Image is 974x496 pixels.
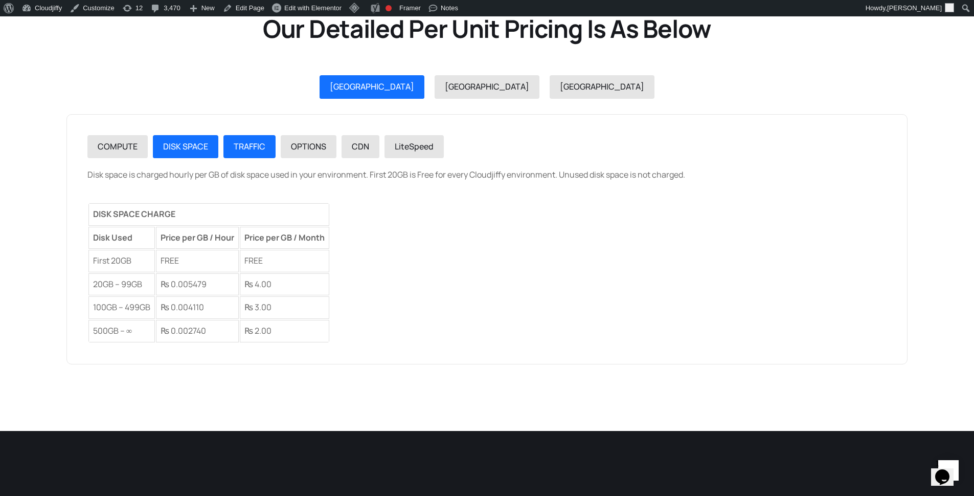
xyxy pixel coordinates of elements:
h2: Our Detailed Per Unit Pricing Is As Below [61,13,913,45]
span: Edit with Elementor [284,4,342,12]
span: DISK SPACE [163,141,208,152]
th: DISK SPACE CHARGE [88,203,329,226]
td: FREE [240,250,329,272]
span: COMPUTE [98,141,138,152]
td: Disk Used [88,227,155,249]
td: ₨ 0.004110 [156,296,239,319]
span: [GEOGRAPHIC_DATA] [445,81,529,92]
td: 20GB – 99GB [88,273,155,296]
span: LiteSpeed [395,141,434,152]
td: 500GB – ∞ [88,320,155,342]
td: FREE [156,250,239,272]
td: ₨ 4.00 [240,273,329,296]
span: OPTIONS [291,141,326,152]
td: 100GB – 499GB [88,296,155,319]
iframe: chat widget [931,455,964,486]
td: ₨ 2.00 [240,320,329,342]
td: ₨ 0.005479 [156,273,239,296]
div: Disk space is charged hourly per GB of disk space used in your environment. First 20GB is Free fo... [87,168,887,343]
span: [PERSON_NAME] [887,4,942,12]
td: Price per GB / Month [240,227,329,249]
td: ₨ 3.00 [240,296,329,319]
div: Focus keyphrase not set [386,5,392,11]
span: [GEOGRAPHIC_DATA] [330,81,414,92]
span: CDN [352,141,369,152]
td: Price per GB / Hour [156,227,239,249]
td: First 20GB [88,250,155,272]
td: ₨ 0.002740 [156,320,239,342]
span: TRAFFIC [234,141,265,152]
span: [GEOGRAPHIC_DATA] [560,81,644,92]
